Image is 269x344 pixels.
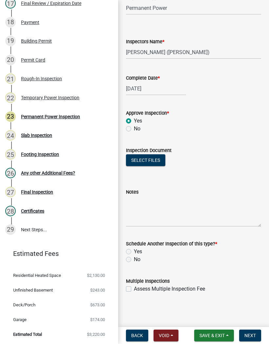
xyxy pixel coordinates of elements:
[13,288,53,292] span: Unfinished Basement
[154,330,178,341] button: Void
[21,114,80,119] div: Permanent Power Inspection
[134,285,205,293] label: Assess Multiple Inspection Fee
[194,330,234,341] button: Save & Exit
[131,333,143,338] span: Back
[13,317,27,322] span: Garage
[126,76,160,81] label: Complete Date
[21,209,44,213] div: Certificates
[126,190,138,195] label: Notes
[90,303,105,307] span: $673.00
[87,273,105,277] span: $2,130.00
[134,256,140,263] label: No
[134,248,142,256] label: Yes
[5,130,16,141] div: 24
[126,148,172,153] label: Inspection Document
[90,317,105,322] span: $174.00
[5,187,16,197] div: 27
[5,92,16,103] div: 22
[21,1,81,6] div: Final Review / Expiration Date
[5,224,16,235] div: 29
[21,133,52,138] div: Slab Inspection
[126,40,164,44] label: Inspectors Name
[134,117,142,125] label: Yes
[21,76,62,81] div: Rough-In Inspection
[126,279,170,284] label: Multiple Inspections
[126,330,148,341] button: Back
[5,17,16,28] div: 18
[21,190,53,194] div: Final Inspection
[21,171,75,175] div: Any other Additional Fees?
[21,20,39,25] div: Payment
[21,39,52,43] div: Building Permit
[5,111,16,122] div: 23
[13,332,42,336] span: Estimated Total
[87,332,105,336] span: $3,220.00
[244,333,256,338] span: Next
[126,82,186,95] input: mm/dd/yyyy
[199,333,225,338] span: Save & Exit
[21,95,79,100] div: Temporary Power Inspection
[134,125,140,133] label: No
[21,58,45,62] div: Permit Card
[90,288,105,292] span: $243.00
[5,55,16,65] div: 20
[5,206,16,216] div: 28
[239,330,261,341] button: Next
[126,242,217,246] label: Schedule Another Inspection of this type?
[5,149,16,160] div: 25
[5,247,108,260] a: Estimated Fees
[159,333,169,338] span: Void
[21,152,59,157] div: Footing Inspection
[13,303,35,307] span: Deck/Porch
[5,36,16,46] div: 19
[13,273,61,277] span: Residential Heated Space
[5,168,16,178] div: 26
[5,73,16,84] div: 21
[126,154,165,166] button: Select files
[126,111,169,116] label: Approve Inspection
